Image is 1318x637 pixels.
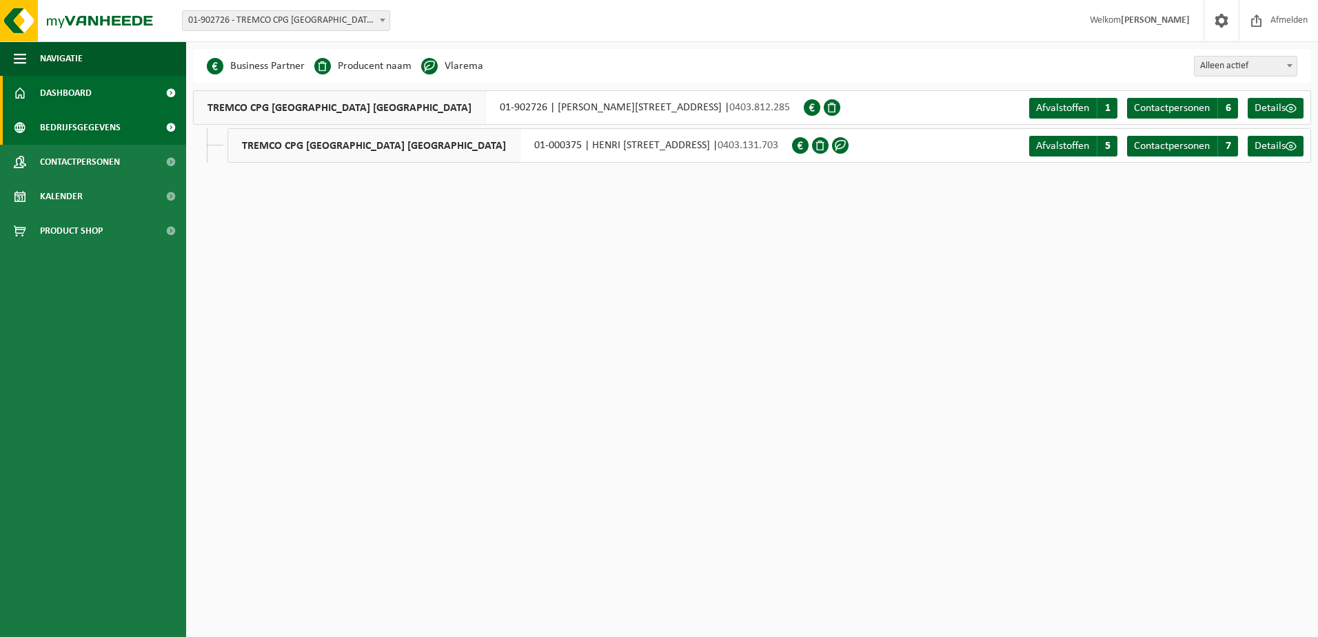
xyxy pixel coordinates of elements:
[729,102,790,113] span: 0403.812.285
[1217,98,1238,119] span: 6
[1248,98,1304,119] a: Details
[1255,141,1286,152] span: Details
[1029,98,1117,119] a: Afvalstoffen 1
[718,140,778,151] span: 0403.131.703
[1097,136,1117,156] span: 5
[1036,103,1089,114] span: Afvalstoffen
[1194,56,1297,77] span: Alleen actief
[1029,136,1117,156] a: Afvalstoffen 5
[1127,136,1238,156] a: Contactpersonen 7
[314,56,412,77] li: Producent naam
[40,76,92,110] span: Dashboard
[40,214,103,248] span: Product Shop
[1195,57,1297,76] span: Alleen actief
[1036,141,1089,152] span: Afvalstoffen
[1217,136,1238,156] span: 7
[40,179,83,214] span: Kalender
[227,128,792,163] div: 01-000375 | HENRI [STREET_ADDRESS] |
[1134,103,1210,114] span: Contactpersonen
[1255,103,1286,114] span: Details
[1134,141,1210,152] span: Contactpersonen
[182,10,390,31] span: 01-902726 - TREMCO CPG BELGIUM NV - TIELT
[40,41,83,76] span: Navigatie
[1097,98,1117,119] span: 1
[1121,15,1190,26] strong: [PERSON_NAME]
[1248,136,1304,156] a: Details
[40,110,121,145] span: Bedrijfsgegevens
[183,11,389,30] span: 01-902726 - TREMCO CPG BELGIUM NV - TIELT
[207,56,305,77] li: Business Partner
[421,56,483,77] li: Vlarema
[40,145,120,179] span: Contactpersonen
[193,90,804,125] div: 01-902726 | [PERSON_NAME][STREET_ADDRESS] |
[194,91,486,124] span: TREMCO CPG [GEOGRAPHIC_DATA] [GEOGRAPHIC_DATA]
[1127,98,1238,119] a: Contactpersonen 6
[228,129,520,162] span: TREMCO CPG [GEOGRAPHIC_DATA] [GEOGRAPHIC_DATA]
